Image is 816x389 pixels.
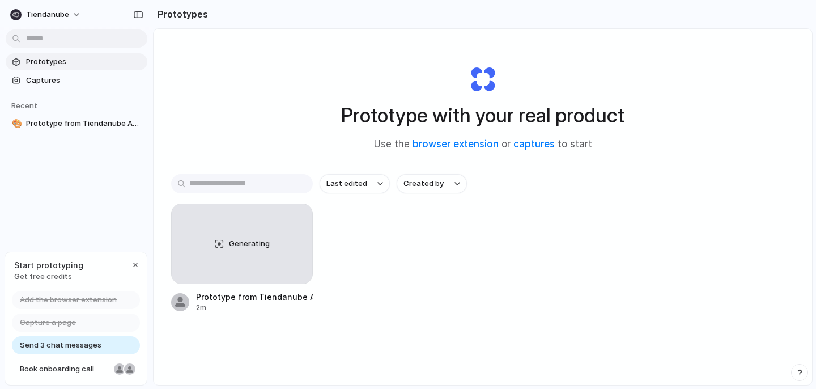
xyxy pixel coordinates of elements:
span: Recent [11,101,37,110]
div: 🎨 [12,117,20,130]
button: Tiendanube [6,6,87,24]
div: Prototype from Tiendanube Admin Conversations [196,291,313,303]
span: Book onboarding call [20,363,109,375]
span: Capture a page [20,317,76,328]
span: Captures [26,75,143,86]
span: Tiendanube [26,9,69,20]
span: Prototypes [26,56,143,67]
a: captures [513,138,555,150]
div: Christian Iacullo [123,362,137,376]
a: Prototypes [6,53,147,70]
h1: Prototype with your real product [341,100,624,130]
span: Add the browser extension [20,294,117,306]
div: Nicole Kubica [113,362,126,376]
a: Captures [6,72,147,89]
span: Last edited [326,178,367,189]
a: 🎨Prototype from Tiendanube Admin Conversations [6,115,147,132]
span: Created by [403,178,444,189]
a: browser extension [413,138,499,150]
div: 2m [196,303,313,313]
span: Get free credits [14,271,83,282]
span: Send 3 chat messages [20,340,101,351]
span: Generating [229,238,270,250]
span: Prototype from Tiendanube Admin Conversations [26,118,143,129]
button: Created by [397,174,467,193]
span: Use the or to start [374,137,592,152]
span: Start prototyping [14,259,83,271]
h2: Prototypes [153,7,208,21]
button: 🎨 [10,118,22,129]
a: GeneratingPrototype from Tiendanube Admin Conversations2m [171,204,313,313]
button: Last edited [320,174,390,193]
a: Book onboarding call [12,360,140,378]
